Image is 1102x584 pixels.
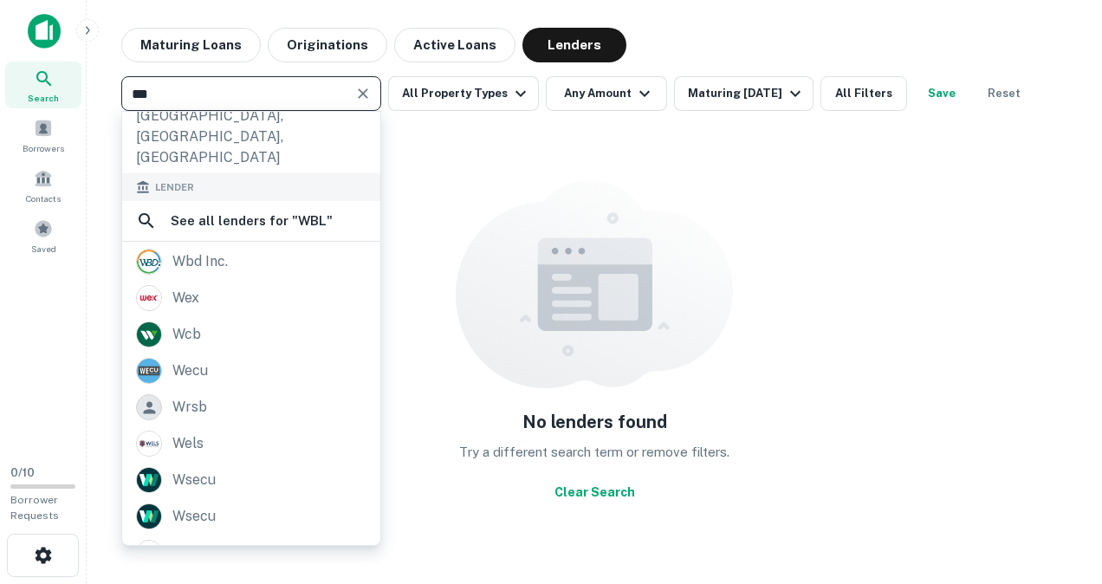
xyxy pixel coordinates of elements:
a: wcb [122,316,380,353]
img: capitalize-icon.png [28,14,61,49]
div: [GEOGRAPHIC_DATA], [GEOGRAPHIC_DATA], [GEOGRAPHIC_DATA] [122,101,380,173]
button: All Filters [820,76,907,111]
span: Borrower Requests [10,494,59,522]
button: Save your search to get updates of matches that match your search criteria. [914,76,969,111]
div: wels [172,431,204,457]
button: Clear [351,81,375,106]
a: wsecu [122,462,380,498]
a: wbd inc. [122,243,380,280]
a: wels [122,425,380,462]
button: Active Loans [394,28,515,62]
button: All Property Types [388,76,539,111]
h5: No lenders found [522,409,667,435]
span: Saved [31,242,56,256]
a: Contacts [5,162,81,209]
img: picture [137,250,161,274]
button: Maturing [DATE] [674,76,814,111]
img: picture [137,541,161,565]
button: Any Amount [546,76,667,111]
a: wpccu [122,535,380,571]
div: wex [172,285,199,311]
button: Originations [268,28,387,62]
span: Contacts [26,191,61,205]
button: Maturing Loans [121,28,261,62]
div: wbd inc. [172,249,228,275]
img: picture [137,468,161,492]
span: Search [28,91,59,105]
button: Lenders [522,28,626,62]
img: picture [137,504,161,529]
img: picture [137,322,161,347]
p: Try a different search term or remove filters. [459,442,729,463]
a: wex [122,280,380,316]
a: Search [5,62,81,108]
div: wsecu [172,503,216,529]
span: Lender [155,180,194,195]
div: wrsb [172,394,207,420]
img: picture [137,359,161,383]
div: wpccu [172,540,217,566]
a: Saved [5,212,81,259]
div: Maturing [DATE] [688,83,806,104]
button: Reset [976,76,1032,111]
button: Clear Search [548,477,642,508]
img: picture [137,432,161,456]
span: 0 / 10 [10,466,35,479]
img: empty content [456,180,733,388]
iframe: Chat Widget [1015,445,1102,529]
div: wcb [172,321,201,347]
a: wrsb [122,389,380,425]
a: wecu [122,353,380,389]
span: Borrowers [23,141,64,155]
div: wsecu [172,467,216,493]
h6: See all lenders for " WBL " [171,211,333,231]
a: Borrowers [5,112,81,159]
div: wecu [172,358,208,384]
img: picture [137,286,161,310]
a: wsecu [122,498,380,535]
